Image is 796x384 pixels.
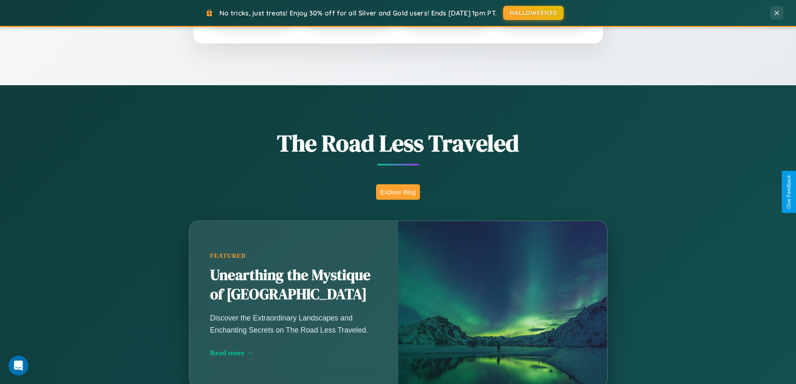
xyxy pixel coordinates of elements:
p: Discover the Extraordinary Landscapes and Enchanting Secrets on The Road Less Traveled. [210,312,377,336]
button: HALLOWEEN30 [503,6,564,20]
span: No tricks, just treats! Enjoy 30% off for all Silver and Gold users! Ends [DATE] 1pm PT. [219,9,497,17]
h2: Unearthing the Mystique of [GEOGRAPHIC_DATA] [210,266,377,304]
div: Read more → [210,348,377,357]
div: Give Feedback [786,175,792,209]
button: Explore Blog [376,184,420,200]
h1: The Road Less Traveled [148,127,649,159]
iframe: Intercom live chat [8,356,28,376]
div: Featured [210,252,377,259]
